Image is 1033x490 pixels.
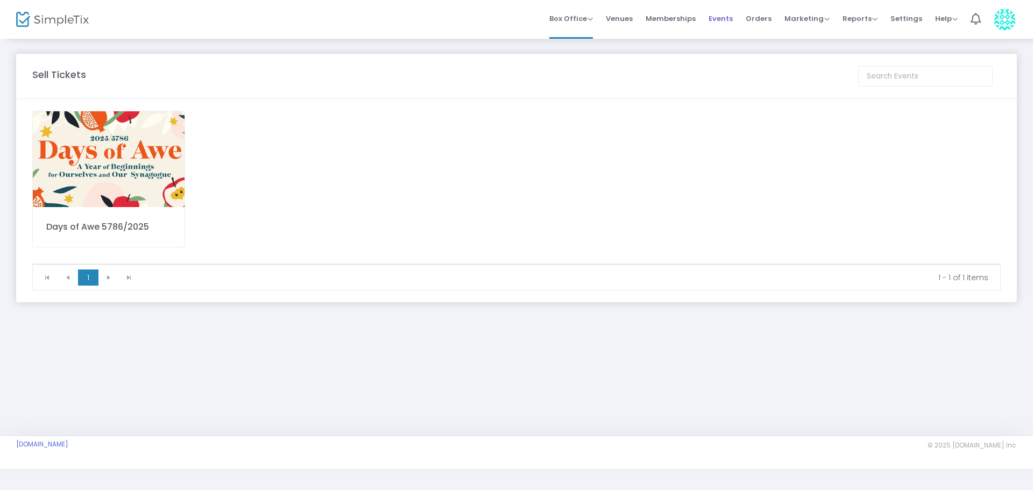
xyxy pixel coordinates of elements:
[78,269,98,286] span: Page 1
[935,13,958,24] span: Help
[33,111,185,207] img: TicketEmailImage.png
[858,66,993,87] input: Search Events
[784,13,830,24] span: Marketing
[646,5,696,32] span: Memberships
[33,264,1000,265] div: Data table
[890,5,922,32] span: Settings
[147,272,988,283] kendo-pager-info: 1 - 1 of 1 items
[928,441,1017,450] span: © 2025 [DOMAIN_NAME] Inc.
[606,5,633,32] span: Venues
[843,13,878,24] span: Reports
[709,5,733,32] span: Events
[32,67,86,82] m-panel-title: Sell Tickets
[46,221,171,233] div: Days of Awe 5786/2025
[746,5,772,32] span: Orders
[16,440,68,449] a: [DOMAIN_NAME]
[549,13,593,24] span: Box Office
